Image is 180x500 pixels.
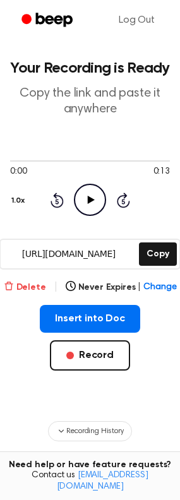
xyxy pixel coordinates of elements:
span: | [138,281,141,294]
h1: Your Recording is Ready [10,61,170,76]
button: Copy [139,242,176,266]
span: Change [143,281,176,294]
span: Contact us [8,470,172,492]
p: Copy the link and paste it anywhere [10,86,170,117]
a: [EMAIL_ADDRESS][DOMAIN_NAME] [57,471,148,491]
button: Recording History [48,421,131,441]
button: Never Expires|Change [66,281,177,294]
span: Recording History [66,426,123,437]
button: Insert into Doc [40,305,140,333]
span: | [54,280,58,295]
a: Log Out [106,5,167,35]
span: 0:00 [10,165,27,179]
span: 0:13 [153,165,170,179]
a: Beep [13,8,84,33]
button: 1.0x [10,190,29,211]
button: Record [50,340,130,371]
button: Delete [4,281,46,294]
